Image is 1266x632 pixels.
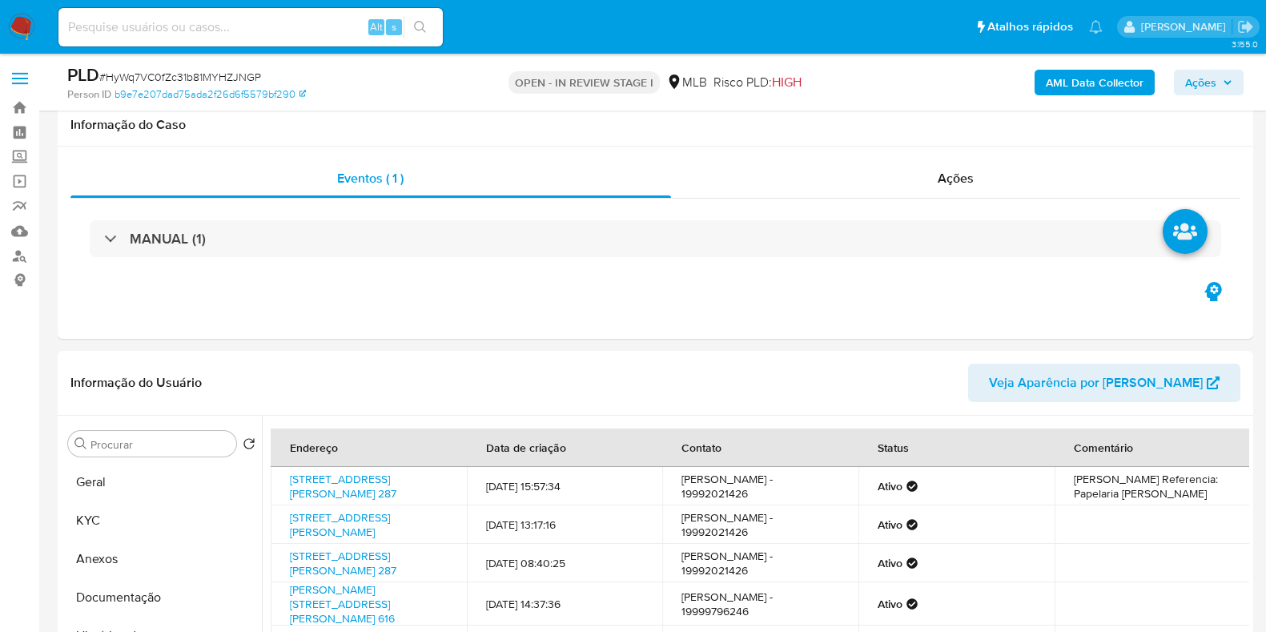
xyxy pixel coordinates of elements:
button: Documentação [62,578,262,617]
a: [STREET_ADDRESS][PERSON_NAME] 287 [290,548,396,578]
td: [DATE] 14:37:36 [467,582,663,626]
p: OPEN - IN REVIEW STAGE I [508,71,660,94]
th: Endereço [271,429,467,467]
button: KYC [62,501,262,540]
a: [STREET_ADDRESS][PERSON_NAME] 287 [290,471,396,501]
button: Veja Aparência por [PERSON_NAME] [968,364,1240,402]
input: Pesquise usuários ou casos... [58,17,443,38]
strong: Ativo [878,517,902,532]
strong: Ativo [878,479,902,493]
b: AML Data Collector [1046,70,1143,95]
th: Data de criação [467,429,663,467]
button: Geral [62,463,262,501]
td: [DATE] 15:57:34 [467,467,663,505]
input: Procurar [90,437,230,452]
h1: Informação do Usuário [70,375,202,391]
td: [PERSON_NAME] Referencia: Papelaria [PERSON_NAME] [1055,467,1251,505]
a: b9e7e207dad75ada2f26d6f5579bf290 [115,87,306,102]
td: [PERSON_NAME] - 19999796246 [662,582,858,626]
span: Atalhos rápidos [987,18,1073,35]
th: Comentário [1055,429,1251,467]
h1: Informação do Caso [70,117,1240,133]
span: Veja Aparência por [PERSON_NAME] [989,364,1203,402]
span: HIGH [772,73,802,91]
button: Anexos [62,540,262,578]
a: [PERSON_NAME][STREET_ADDRESS][PERSON_NAME] 616 [290,582,395,626]
button: search-icon [404,16,436,38]
td: [PERSON_NAME] - 19992021426 [662,467,858,505]
td: [PERSON_NAME] - 19992021426 [662,544,858,582]
th: Status [858,429,1055,467]
span: Ações [1185,70,1216,95]
button: Ações [1174,70,1244,95]
span: s [392,19,396,34]
td: [DATE] 08:40:25 [467,544,663,582]
td: [PERSON_NAME] - 19992021426 [662,505,858,544]
div: MLB [666,74,707,91]
h3: MANUAL (1) [130,230,206,248]
span: Ações [938,169,974,187]
a: Sair [1237,18,1254,35]
th: Contato [662,429,858,467]
button: Retornar ao pedido padrão [243,437,255,455]
strong: Ativo [878,597,902,611]
span: # HyWq7VC0fZc31b81MYHZJNGP [99,69,261,85]
button: Procurar [74,437,87,450]
b: Person ID [67,87,111,102]
td: [DATE] 13:17:16 [467,505,663,544]
a: [STREET_ADDRESS][PERSON_NAME] [290,509,390,540]
span: Eventos ( 1 ) [337,169,404,187]
button: AML Data Collector [1035,70,1155,95]
span: Alt [370,19,383,34]
span: Risco PLD: [713,74,802,91]
p: jhonata.costa@mercadolivre.com [1141,19,1232,34]
b: PLD [67,62,99,87]
strong: Ativo [878,556,902,570]
div: MANUAL (1) [90,220,1221,257]
a: Notificações [1089,20,1103,34]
